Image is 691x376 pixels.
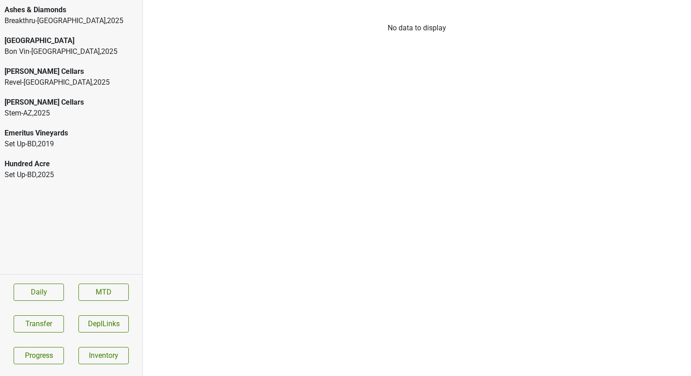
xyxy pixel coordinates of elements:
[5,139,138,149] div: Set Up-BD , 2019
[143,23,691,34] div: No data to display
[5,159,138,169] div: Hundred Acre
[78,347,129,364] a: Inventory
[5,35,138,46] div: [GEOGRAPHIC_DATA]
[5,15,138,26] div: Breakthru-[GEOGRAPHIC_DATA] , 2025
[78,315,129,333] button: DeplLinks
[5,169,138,180] div: Set Up-BD , 2025
[5,77,138,88] div: Revel-[GEOGRAPHIC_DATA] , 2025
[5,128,138,139] div: Emeritus Vineyards
[5,97,138,108] div: [PERSON_NAME] Cellars
[14,347,64,364] a: Progress
[5,66,138,77] div: [PERSON_NAME] Cellars
[5,5,138,15] div: Ashes & Diamonds
[5,108,138,119] div: Stem-AZ , 2025
[14,315,64,333] button: Transfer
[5,46,138,57] div: Bon Vin-[GEOGRAPHIC_DATA] , 2025
[78,284,129,301] a: MTD
[14,284,64,301] a: Daily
